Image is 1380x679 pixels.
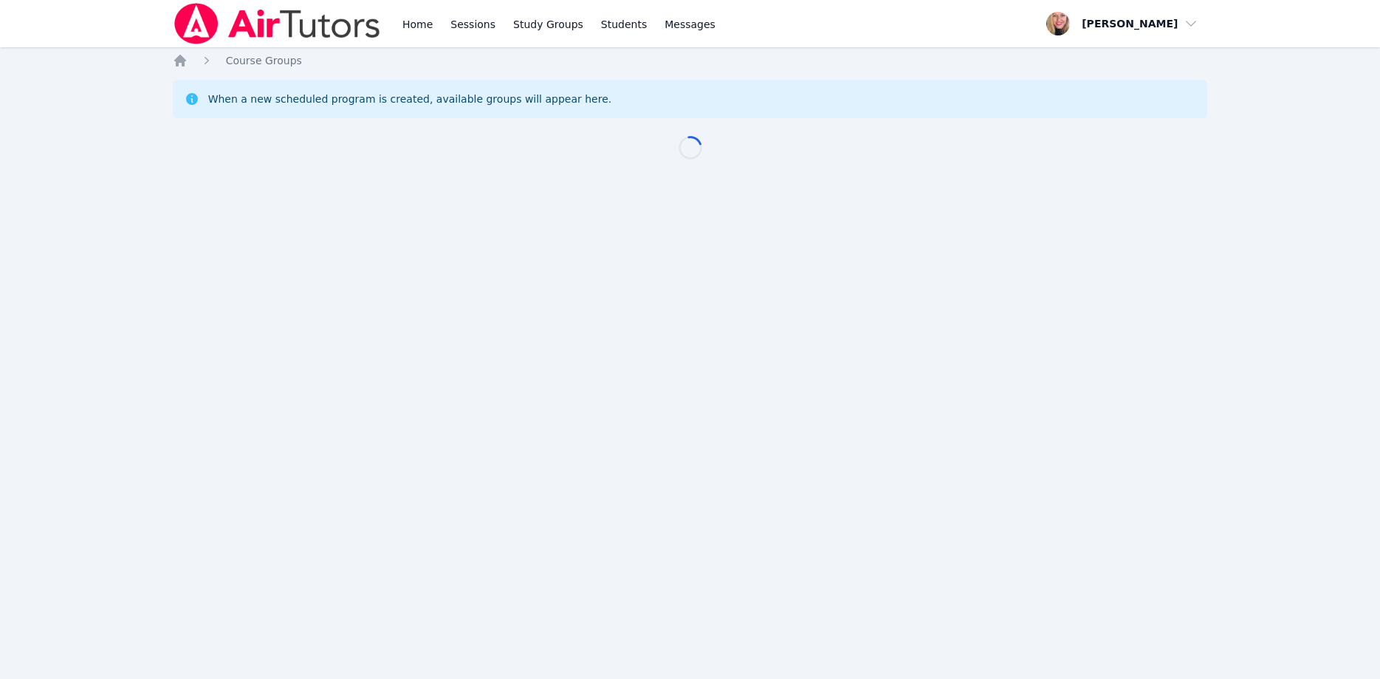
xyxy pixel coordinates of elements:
[173,53,1208,68] nav: Breadcrumb
[665,17,715,32] span: Messages
[226,53,302,68] a: Course Groups
[208,92,612,106] div: When a new scheduled program is created, available groups will appear here.
[173,3,382,44] img: Air Tutors
[226,55,302,66] span: Course Groups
